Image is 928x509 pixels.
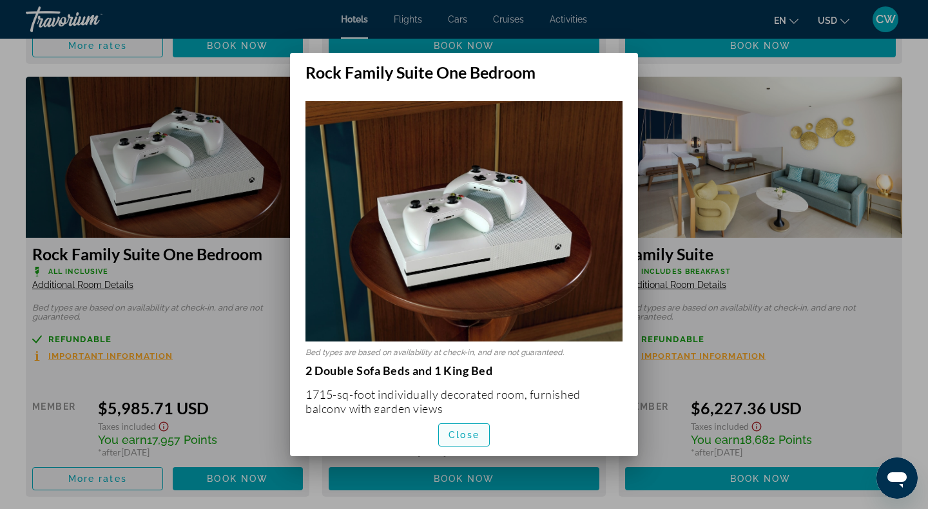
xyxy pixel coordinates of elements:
p: 1715-sq-foot individually decorated room, furnished balcony with garden views [305,387,623,416]
strong: 2 Double Sofa Beds and 1 King Bed [305,363,493,378]
button: Close [438,423,490,447]
h2: Rock Family Suite One Bedroom [290,53,638,82]
iframe: Button to launch messaging window [876,457,918,499]
p: Bed types are based on availability at check-in, and are not guaranteed. [305,348,623,357]
img: 277b6548-8e5f-47de-b8c8-b6fb091cb14f.jpeg [305,101,623,341]
span: Close [449,430,479,440]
